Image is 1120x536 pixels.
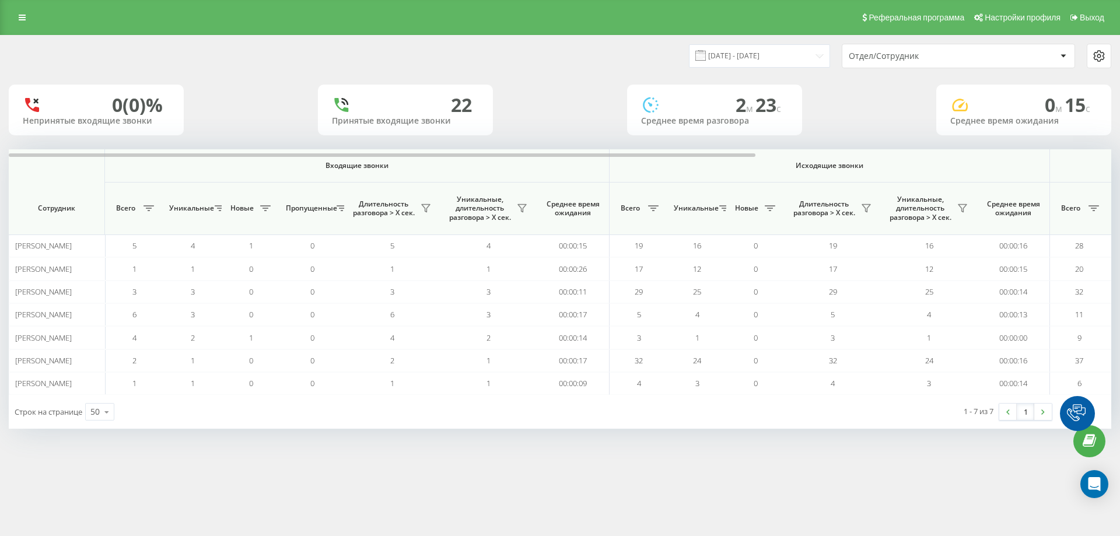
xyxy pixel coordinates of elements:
span: [PERSON_NAME] [15,332,72,343]
span: 0 [310,240,314,251]
span: Среднее время ожидания [545,199,600,218]
span: 0 [310,286,314,297]
span: 2 [487,332,491,343]
span: Выход [1080,13,1104,22]
td: 00:00:17 [537,303,610,326]
span: 0 [249,378,253,388]
td: 00:00:14 [977,281,1050,303]
span: 4 [637,378,641,388]
span: 0 [249,309,253,320]
span: [PERSON_NAME] [15,240,72,251]
span: 9 [1077,332,1081,343]
span: 1 [191,355,195,366]
span: 0 [310,264,314,274]
span: 3 [487,309,491,320]
span: Длительность разговора > Х сек. [350,199,417,218]
div: 0 (0)% [112,94,163,116]
span: 3 [695,378,699,388]
span: Настройки профиля [985,13,1060,22]
span: 4 [390,332,394,343]
span: 19 [635,240,643,251]
span: 23 [755,92,781,117]
span: 25 [693,286,701,297]
span: м [1055,102,1065,115]
span: 16 [925,240,933,251]
a: 1 [1017,404,1034,420]
span: 5 [132,240,136,251]
span: Уникальные, длительность разговора > Х сек. [887,195,954,222]
span: 29 [829,286,837,297]
span: 0 [249,355,253,366]
span: 0 [310,355,314,366]
span: 2 [191,332,195,343]
span: 1 [132,264,136,274]
span: 3 [191,309,195,320]
span: Новые [228,204,257,213]
div: 1 - 7 из 7 [964,405,993,417]
span: м [746,102,755,115]
span: 5 [390,240,394,251]
span: 1 [695,332,699,343]
span: 1 [927,332,931,343]
span: 12 [925,264,933,274]
span: 5 [831,309,835,320]
span: [PERSON_NAME] [15,286,72,297]
span: 1 [390,264,394,274]
span: Строк на странице [15,407,82,417]
span: 20 [1075,264,1083,274]
span: Всего [111,204,140,213]
span: 32 [635,355,643,366]
span: 37 [1075,355,1083,366]
td: 00:00:26 [537,257,610,280]
span: 2 [736,92,755,117]
span: 17 [635,264,643,274]
td: 00:00:14 [537,326,610,349]
span: 1 [132,378,136,388]
span: Сотрудник [19,204,94,213]
span: Всего [615,204,645,213]
span: [PERSON_NAME] [15,264,72,274]
span: 29 [635,286,643,297]
span: 1 [191,264,195,274]
td: 00:00:11 [537,281,610,303]
span: 3 [132,286,136,297]
td: 00:00:15 [977,257,1050,280]
span: 25 [925,286,933,297]
span: 1 [249,240,253,251]
span: 1 [487,378,491,388]
span: 3 [831,332,835,343]
div: 50 [90,406,100,418]
span: 0 [310,332,314,343]
span: Исходящие звонки [637,161,1023,170]
td: 00:00:17 [537,349,610,372]
td: 00:00:14 [977,372,1050,395]
span: [PERSON_NAME] [15,309,72,320]
span: Длительность разговора > Х сек. [790,199,857,218]
div: Принятые входящие звонки [332,116,479,126]
span: 0 [310,378,314,388]
td: 00:00:00 [977,326,1050,349]
span: 1 [191,378,195,388]
span: 3 [191,286,195,297]
span: 3 [927,378,931,388]
div: Непринятые входящие звонки [23,116,170,126]
span: [PERSON_NAME] [15,378,72,388]
span: 6 [1077,378,1081,388]
span: 0 [1045,92,1065,117]
span: 24 [693,355,701,366]
span: 6 [390,309,394,320]
span: Уникальные, длительность разговора > Х сек. [446,195,513,222]
span: 1 [390,378,394,388]
span: [PERSON_NAME] [15,355,72,366]
span: 32 [1075,286,1083,297]
span: 32 [829,355,837,366]
span: 0 [754,378,758,388]
span: 0 [754,309,758,320]
span: c [776,102,781,115]
span: 0 [754,240,758,251]
span: 3 [487,286,491,297]
span: 2 [132,355,136,366]
span: 11 [1075,309,1083,320]
span: Среднее время ожидания [986,199,1041,218]
span: Всего [1056,204,1085,213]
